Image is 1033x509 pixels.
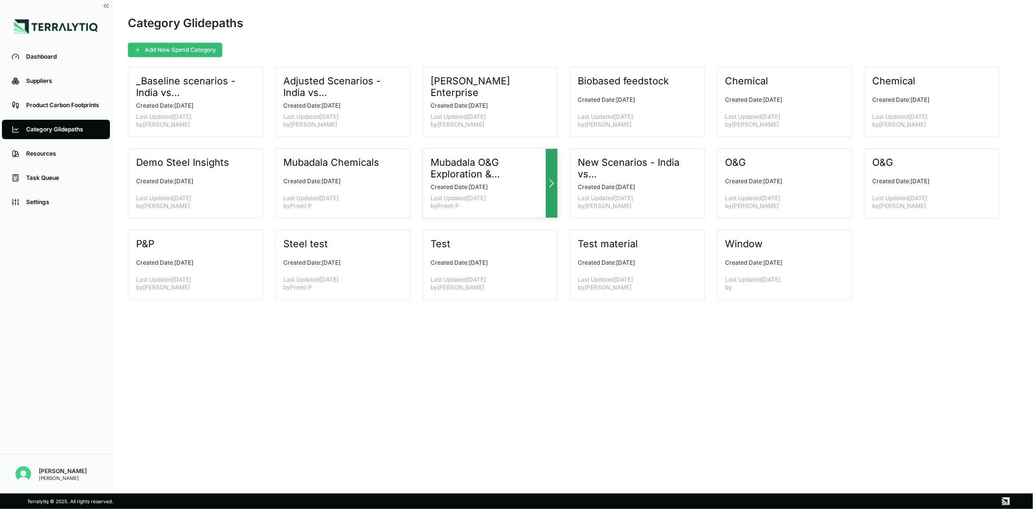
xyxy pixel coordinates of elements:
[39,475,87,481] div: [PERSON_NAME]
[578,194,689,210] p: Last Updated [DATE] by [PERSON_NAME]
[283,259,395,267] p: Created Date: [DATE]
[136,177,247,185] p: Created Date: [DATE]
[578,183,689,191] p: Created Date: [DATE]
[431,75,542,98] h3: [PERSON_NAME] Enterprise
[431,102,542,110] p: Created Date: [DATE]
[12,462,35,486] button: Open user button
[283,157,380,168] h3: Mubadala Chemicals
[431,183,542,191] p: Created Date: [DATE]
[725,177,836,185] p: Created Date: [DATE]
[725,96,836,104] p: Created Date: [DATE]
[283,75,395,98] h3: Adjusted Scenarios - India vs [GEOGRAPHIC_DATA]
[431,194,542,210] p: Last Updated [DATE] by Preeti P
[431,238,451,250] h3: Test
[136,157,230,168] h3: Demo Steel Insights
[431,157,542,180] h3: Mubadala O&G Exploration & Production
[872,113,984,128] p: Last Updated [DATE] by [PERSON_NAME]
[431,259,542,267] p: Created Date: [DATE]
[26,150,100,158] div: Resources
[725,276,836,291] p: Last Updated [DATE] by
[15,466,31,482] img: Mridul Gupta
[136,194,247,210] p: Last Updated [DATE] by [PERSON_NAME]
[725,238,763,250] h3: Window
[283,276,395,291] p: Last Updated [DATE] by Preeti P
[872,177,984,185] p: Created Date: [DATE]
[283,194,395,210] p: Last Updated [DATE] by Preeti P
[136,276,247,291] p: Last Updated [DATE] by [PERSON_NAME]
[136,113,247,128] p: Last Updated [DATE] by [PERSON_NAME]
[283,102,395,110] p: Created Date: [DATE]
[578,75,670,87] h3: Biobased feedstock
[725,113,836,128] p: Last Updated [DATE] by [PERSON_NAME]
[578,157,689,180] h3: New Scenarios - India vs [GEOGRAPHIC_DATA]
[431,276,542,291] p: Last Updated [DATE] by [PERSON_NAME]
[725,75,769,87] h3: Chemical
[39,467,87,475] div: [PERSON_NAME]
[26,77,100,85] div: Suppliers
[872,194,984,210] p: Last Updated [DATE] by [PERSON_NAME]
[26,53,100,61] div: Dashboard
[872,75,916,87] h3: Chemical
[283,113,395,128] p: Last Updated [DATE] by [PERSON_NAME]
[26,198,100,206] div: Settings
[725,194,836,210] p: Last Updated [DATE] by [PERSON_NAME]
[128,43,222,57] button: Add New Spend Category
[872,157,894,168] h3: O&G
[283,177,395,185] p: Created Date: [DATE]
[578,96,689,104] p: Created Date: [DATE]
[725,259,836,267] p: Created Date: [DATE]
[128,16,243,31] div: Category Glidepaths
[872,96,984,104] p: Created Date: [DATE]
[136,259,247,267] p: Created Date: [DATE]
[136,238,155,250] h3: P&P
[136,75,247,98] h3: _Baseline scenarios - India vs [GEOGRAPHIC_DATA]
[26,174,100,182] div: Task Queue
[578,259,689,267] p: Created Date: [DATE]
[14,19,98,34] img: Logo
[431,113,542,128] p: Last Updated [DATE] by [PERSON_NAME]
[26,126,100,133] div: Category Glidepaths
[283,238,329,250] h3: Steel test
[725,157,747,168] h3: O&G
[578,238,639,250] h3: Test material
[26,101,100,109] div: Product Carbon Footprints
[578,276,689,291] p: Last Updated [DATE] by [PERSON_NAME]
[136,102,247,110] p: Created Date: [DATE]
[578,113,689,128] p: Last Updated [DATE] by [PERSON_NAME]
